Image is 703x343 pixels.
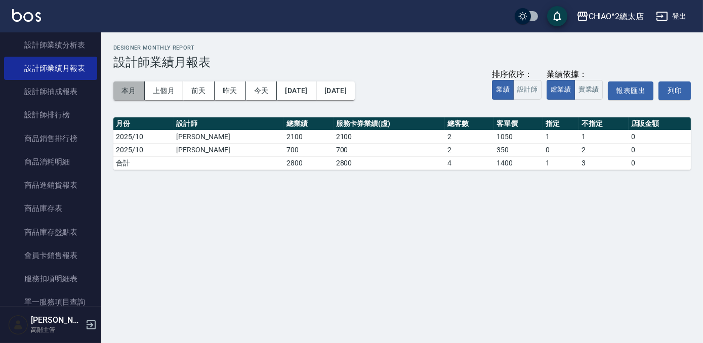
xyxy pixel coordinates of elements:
[4,150,97,174] a: 商品消耗明細
[445,130,494,143] td: 2
[589,10,644,23] div: CHIAO^2總太店
[494,156,543,169] td: 1400
[174,130,284,143] td: [PERSON_NAME]
[334,143,445,156] td: 700
[113,45,691,51] h2: Designer Monthly Report
[113,130,174,143] td: 2025/10
[4,267,97,290] a: 服務扣項明細表
[4,197,97,220] a: 商品庫存表
[543,156,579,169] td: 1
[658,81,691,100] button: 列印
[183,81,215,100] button: 前天
[494,143,543,156] td: 350
[579,130,628,143] td: 1
[4,290,97,314] a: 單一服務項目查詢
[31,325,82,334] p: 高階主管
[4,57,97,80] a: 設計師業績月報表
[4,80,97,103] a: 設計師抽成報表
[494,130,543,143] td: 1050
[579,143,628,156] td: 2
[494,117,543,131] th: 客單價
[334,130,445,143] td: 2100
[572,6,648,27] button: CHIAO^2總太店
[629,117,691,131] th: 店販金額
[445,117,494,131] th: 總客數
[629,143,691,156] td: 0
[31,315,82,325] h5: [PERSON_NAME]
[174,143,284,156] td: [PERSON_NAME]
[284,130,333,143] td: 2100
[513,80,542,100] button: 設計師
[547,80,575,100] button: 虛業績
[316,81,355,100] button: [DATE]
[4,33,97,57] a: 設計師業績分析表
[492,80,514,100] button: 業績
[445,156,494,169] td: 4
[445,143,494,156] td: 2
[215,81,246,100] button: 昨天
[543,130,579,143] td: 1
[113,81,145,100] button: 本月
[113,117,174,131] th: 月份
[284,143,333,156] td: 700
[174,117,284,131] th: 設計師
[113,55,691,69] h3: 設計師業績月報表
[8,315,28,335] img: Person
[277,81,316,100] button: [DATE]
[4,103,97,126] a: 設計師排行榜
[246,81,277,100] button: 今天
[12,9,41,22] img: Logo
[113,156,174,169] td: 合計
[547,6,567,26] button: save
[334,156,445,169] td: 2800
[145,81,183,100] button: 上個月
[284,156,333,169] td: 2800
[543,117,579,131] th: 指定
[629,156,691,169] td: 0
[543,143,579,156] td: 0
[579,156,628,169] td: 3
[4,174,97,197] a: 商品進銷貨報表
[113,143,174,156] td: 2025/10
[574,80,603,100] button: 實業績
[284,117,333,131] th: 總業績
[113,117,691,170] table: a dense table
[629,130,691,143] td: 0
[4,244,97,267] a: 會員卡銷售報表
[4,221,97,244] a: 商品庫存盤點表
[334,117,445,131] th: 服務卡券業績(虛)
[608,81,653,100] button: 報表匯出
[579,117,628,131] th: 不指定
[492,69,542,80] div: 排序依序：
[4,127,97,150] a: 商品銷售排行榜
[652,7,691,26] button: 登出
[547,69,603,80] div: 業績依據：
